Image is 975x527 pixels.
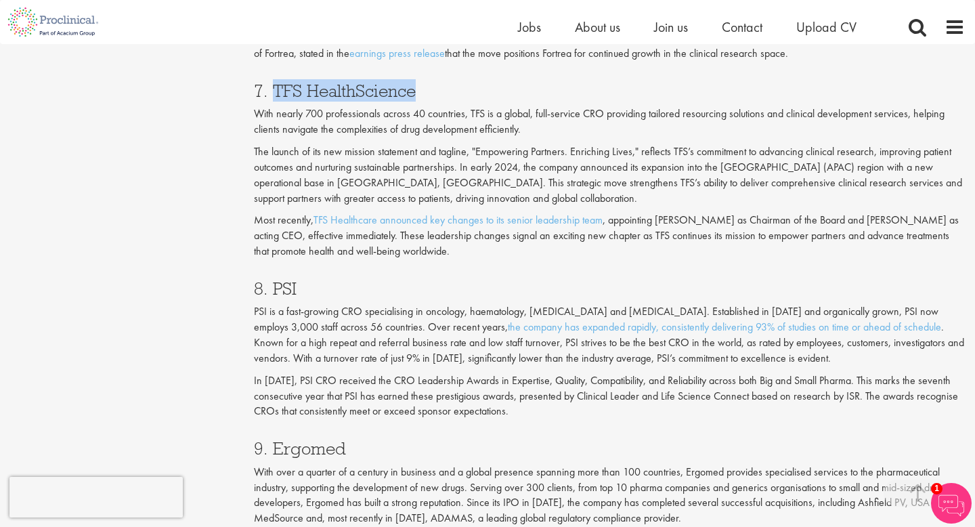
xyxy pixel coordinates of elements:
p: The launch of its new mission statement and tagline, "Empowering Partners. Enriching Lives," refl... [254,144,965,206]
p: PSI is a fast-growing CRO specialising in oncology, haematology, [MEDICAL_DATA] and [MEDICAL_DATA... [254,304,965,366]
span: 1 [931,483,942,494]
h3: 9. Ergomed [254,440,965,457]
a: earnings press release [349,46,445,60]
a: Join us [654,18,688,36]
p: In [DATE], PSI CRO received the CRO Leadership Awards in Expertise, Quality, Compatibility, and R... [254,373,965,420]
a: Contact [722,18,762,36]
a: Upload CV [796,18,857,36]
a: TFS Healthcare announced key changes to its senior leadership team [313,213,603,227]
p: Most recently, , appointing [PERSON_NAME] as Chairman of the Board and [PERSON_NAME] as acting CE... [254,213,965,259]
iframe: reCAPTCHA [9,477,183,518]
p: With over a quarter of a century in business and a global presence spanning more than 100 countri... [254,465,965,526]
h3: 7. TFS HealthScience [254,82,965,100]
img: Chatbot [931,483,972,524]
h3: 8. PSI [254,280,965,297]
p: With nearly 700 professionals across 40 countries, TFS is a global, full-service CRO providing ta... [254,106,965,138]
a: the company has expanded rapidly, consistently delivering 93% of studies on time or ahead of sche... [508,320,941,334]
a: About us [575,18,620,36]
a: Jobs [518,18,541,36]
